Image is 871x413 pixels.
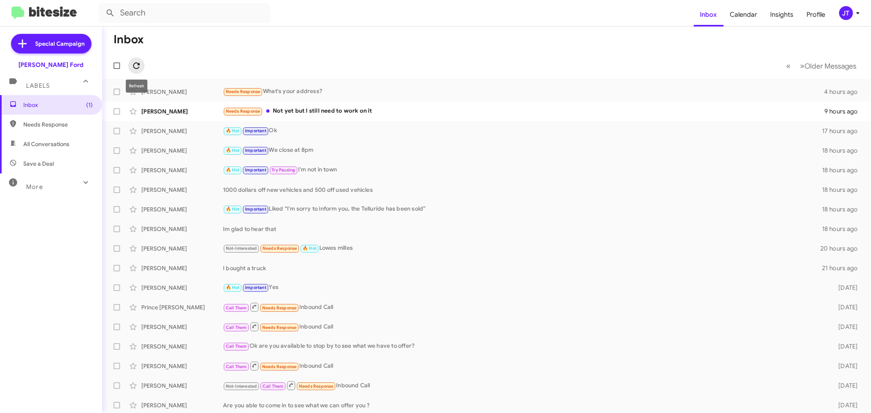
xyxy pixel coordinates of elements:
span: Needs Response [23,120,93,129]
div: JT [839,6,853,20]
span: Important [245,148,266,153]
span: Call Them [263,384,284,389]
button: Next [795,58,861,74]
div: Im glad to hear that [223,225,822,233]
span: 🔥 Hot [303,246,316,251]
span: All Conversations [23,140,69,148]
span: Labels [26,82,50,89]
span: 🔥 Hot [226,148,240,153]
span: Call Them [226,344,247,349]
span: Call Them [226,305,247,311]
span: 🔥 Hot [226,206,240,212]
a: Calendar [724,3,764,27]
span: Save a Deal [23,160,54,168]
h1: Inbox [114,33,144,46]
div: [PERSON_NAME] [141,186,223,194]
div: What's your address? [223,87,824,96]
span: Not-Interested [226,246,257,251]
span: Older Messages [804,62,856,71]
div: Ok are you available to stop by to see what we have to offer? [223,342,824,351]
div: [PERSON_NAME] [141,147,223,155]
span: Needs Response [226,109,261,114]
div: Ok [223,126,822,135]
div: I'm not in town [223,165,822,175]
div: [PERSON_NAME] [141,382,223,390]
div: 21 hours ago [822,264,864,272]
div: Prince [PERSON_NAME] [141,303,223,311]
span: Not-Interested [226,384,257,389]
div: [PERSON_NAME] [141,107,223,115]
div: [PERSON_NAME] [141,362,223,370]
div: 20 hours ago [820,244,864,253]
div: [DATE] [824,303,864,311]
div: 9 hours ago [824,107,864,115]
div: [PERSON_NAME] [141,342,223,351]
span: Try Pausing [272,167,295,173]
div: 17 hours ago [822,127,864,135]
div: 18 hours ago [822,225,864,233]
div: [PERSON_NAME] [141,244,223,253]
span: Important [245,167,266,173]
div: [PERSON_NAME] [141,205,223,213]
span: Important [245,285,266,290]
span: Important [245,206,266,212]
a: Inbox [694,3,724,27]
div: Inbound Call [223,380,824,391]
div: I bought a truck [223,264,822,272]
div: 18 hours ago [822,166,864,174]
div: [PERSON_NAME] Ford [19,61,84,69]
div: [DATE] [824,362,864,370]
div: [PERSON_NAME] [141,323,223,331]
div: [DATE] [824,342,864,351]
div: [PERSON_NAME] [141,166,223,174]
span: 🔥 Hot [226,128,240,133]
div: Liked “I'm sorry to inform you, the Telluride has been sold” [223,204,822,214]
div: [PERSON_NAME] [141,225,223,233]
div: [PERSON_NAME] [141,401,223,409]
div: 1000 dollars off new vehicles and 500 off used vehicles [223,186,822,194]
div: Inbound Call [223,302,824,312]
div: 18 hours ago [822,186,864,194]
span: Needs Response [262,325,297,330]
span: Call Them [226,364,247,369]
div: 18 hours ago [822,205,864,213]
div: [PERSON_NAME] [141,127,223,135]
div: [DATE] [824,323,864,331]
span: Needs Response [262,364,297,369]
span: « [786,61,791,71]
div: We close at 8pm [223,146,822,155]
span: More [26,183,43,191]
span: Special Campaign [36,40,85,48]
a: Insights [764,3,800,27]
a: Profile [800,3,832,27]
div: Lowes milles [223,244,820,253]
a: Special Campaign [11,34,91,53]
div: [DATE] [824,401,864,409]
span: Needs Response [226,89,261,94]
div: Inbound Call [223,361,824,371]
span: Inbox [23,101,93,109]
nav: Page navigation example [782,58,861,74]
div: 4 hours ago [824,88,864,96]
span: 🔥 Hot [226,167,240,173]
input: Search [99,3,270,23]
div: Inbound Call [223,322,824,332]
span: Needs Response [263,246,297,251]
div: Are you able to come in to see what we can offer you ? [223,401,824,409]
div: [PERSON_NAME] [141,264,223,272]
div: [DATE] [824,284,864,292]
span: 🔥 Hot [226,285,240,290]
div: [PERSON_NAME] [141,284,223,292]
div: Yes [223,283,824,292]
span: Needs Response [299,384,334,389]
span: Call Them [226,325,247,330]
div: [DATE] [824,382,864,390]
div: 18 hours ago [822,147,864,155]
div: [PERSON_NAME] [141,88,223,96]
span: Needs Response [262,305,297,311]
span: (1) [86,101,93,109]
